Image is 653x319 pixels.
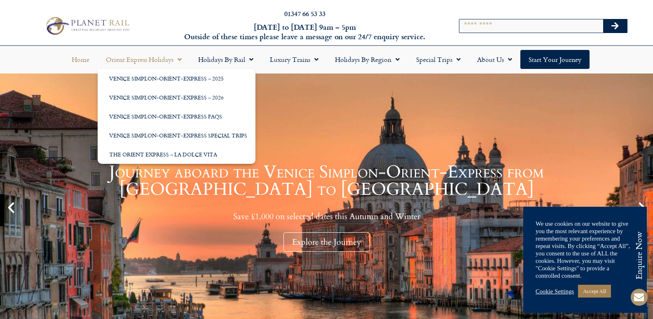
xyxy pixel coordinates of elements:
[408,50,469,69] a: Special Trips
[536,220,634,279] div: We use cookies on our website to give you the most relevant experience by remembering your prefer...
[98,69,255,164] ul: Orient Express Holidays
[603,19,627,33] button: Search
[4,201,18,215] div: Previous slide
[98,126,255,145] a: Venice Simplon-Orient-Express Special Trips
[536,288,574,295] a: Cookie Settings
[98,50,190,69] a: Orient Express Holidays
[21,211,632,222] p: Save £1,000 on selected dates this Autumn and Winter
[262,50,327,69] a: Luxury Trains
[21,163,632,198] h1: Journey aboard the Venice Simplon-Orient-Express from [GEOGRAPHIC_DATA] to [GEOGRAPHIC_DATA]
[4,50,649,69] nav: Menu
[190,50,262,69] a: Holidays by Rail
[176,22,433,42] h6: [DATE] to [DATE] 9am – 5pm Outside of these times please leave a message on our 24/7 enquiry serv...
[98,88,255,107] a: Venice Simplon-Orient-Express – 2026
[520,50,590,69] a: Start your Journey
[42,15,132,37] img: Planet Rail Train Holidays Logo
[98,145,255,164] a: The Orient Express – La Dolce Vita
[578,285,611,298] a: Accept All
[63,50,98,69] a: Home
[98,69,255,88] a: Venice Simplon-Orient-Express – 2025
[635,201,649,215] div: Next slide
[98,107,255,126] a: Venice Simplon-Orient-Express FAQs
[469,50,520,69] a: About Us
[283,232,370,252] div: Explore the Journey
[284,9,325,18] a: 01347 66 53 33
[327,50,408,69] a: Holidays by Region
